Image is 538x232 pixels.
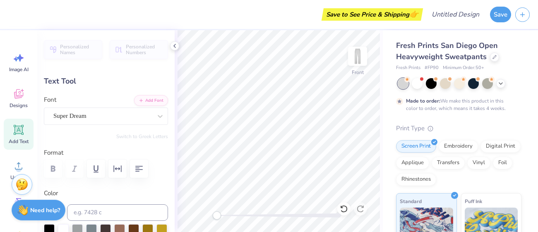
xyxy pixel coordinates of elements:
[396,157,429,169] div: Applique
[443,65,484,72] span: Minimum Order: 50 +
[409,9,418,19] span: 👉
[44,95,56,105] label: Font
[44,40,102,59] button: Personalized Names
[396,173,436,186] div: Rhinestones
[134,95,168,106] button: Add Font
[425,6,486,23] input: Untitled Design
[352,69,364,76] div: Front
[110,40,168,59] button: Personalized Numbers
[400,197,422,206] span: Standard
[10,174,27,181] span: Upload
[9,138,29,145] span: Add Text
[467,157,490,169] div: Vinyl
[44,148,168,158] label: Format
[10,102,28,109] span: Designs
[439,140,478,153] div: Embroidery
[324,8,421,21] div: Save to See Price & Shipping
[432,157,465,169] div: Transfers
[406,97,508,112] div: We make this product in this color to order, which means it takes 4 weeks.
[425,65,439,72] span: # FP90
[60,44,97,55] span: Personalized Names
[396,65,420,72] span: Fresh Prints
[9,66,29,73] span: Image AI
[493,157,512,169] div: Foil
[67,204,168,221] input: e.g. 7428 c
[44,189,168,198] label: Color
[490,7,511,22] button: Save
[396,140,436,153] div: Screen Print
[44,76,168,87] div: Text Tool
[30,206,60,214] strong: Need help?
[480,140,521,153] div: Digital Print
[126,44,163,55] span: Personalized Numbers
[116,133,168,140] button: Switch to Greek Letters
[349,48,366,65] img: Front
[465,197,482,206] span: Puff Ink
[396,124,521,133] div: Print Type
[396,41,498,62] span: Fresh Prints San Diego Open Heavyweight Sweatpants
[213,211,221,220] div: Accessibility label
[406,98,440,104] strong: Made to order:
